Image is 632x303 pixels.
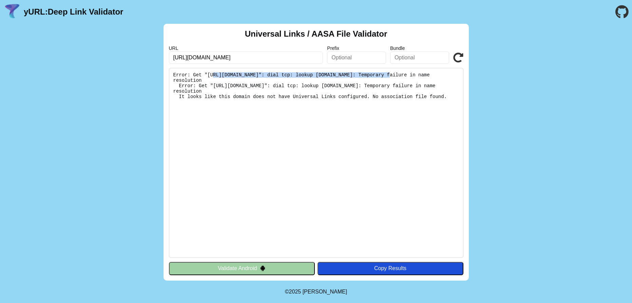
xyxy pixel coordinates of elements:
[169,68,463,258] pre: Error: Get "[URL][DOMAIN_NAME]": dial tcp: lookup [DOMAIN_NAME]: Temporary failure in name resolu...
[318,262,463,275] button: Copy Results
[327,52,386,64] input: Optional
[169,45,323,51] label: URL
[245,29,387,39] h2: Universal Links / AASA File Validator
[289,289,301,295] span: 2025
[303,289,347,295] a: Michael Ibragimchayev's Personal Site
[285,281,347,303] footer: ©
[321,265,460,271] div: Copy Results
[327,45,386,51] label: Prefix
[169,52,323,64] input: Required
[24,7,123,17] a: yURL:Deep Link Validator
[390,45,449,51] label: Bundle
[260,265,266,271] img: droidIcon.svg
[169,262,315,275] button: Validate Android
[390,52,449,64] input: Optional
[3,3,21,21] img: yURL Logo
